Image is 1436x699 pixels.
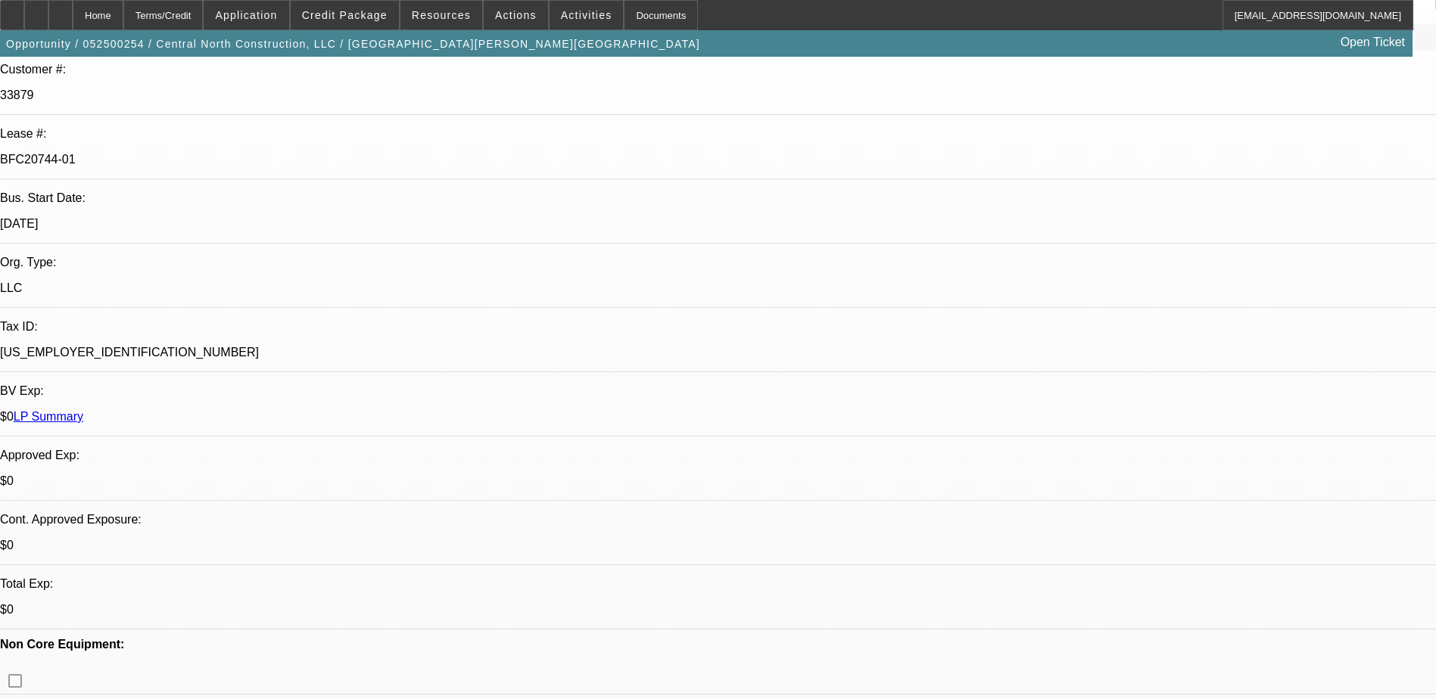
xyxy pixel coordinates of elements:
span: Resources [412,9,471,21]
button: Activities [550,1,624,30]
button: Actions [484,1,548,30]
button: Credit Package [291,1,399,30]
span: Actions [495,9,537,21]
button: Application [204,1,288,30]
span: Application [215,9,277,21]
button: Resources [400,1,482,30]
a: Open Ticket [1335,30,1411,55]
span: Activities [561,9,612,21]
a: LP Summary [14,410,83,423]
span: Opportunity / 052500254 / Central North Construction, LLC / [GEOGRAPHIC_DATA][PERSON_NAME][GEOGRA... [6,38,700,50]
span: Credit Package [302,9,388,21]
